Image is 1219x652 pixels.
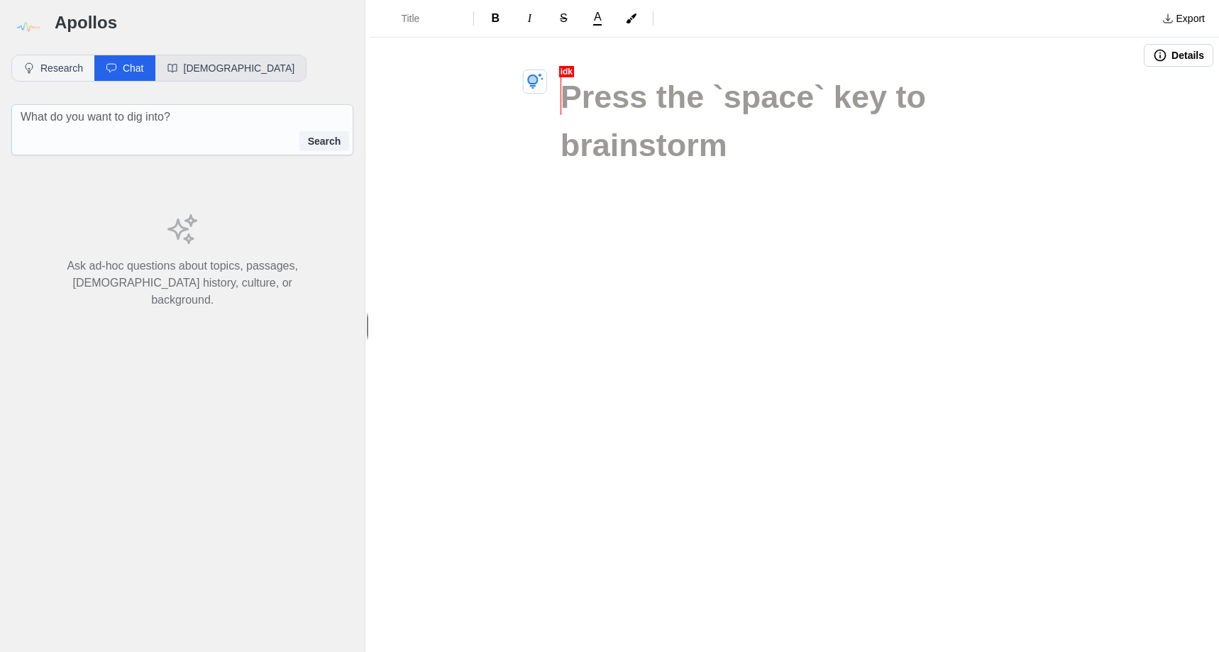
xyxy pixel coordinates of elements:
button: Format Italics [514,7,545,30]
button: Formatting Options [375,6,468,31]
button: A [582,9,613,28]
span: S [560,12,568,24]
button: Details [1144,44,1213,67]
span: I [528,12,531,24]
iframe: Drift Widget Chat Controller [1148,581,1202,635]
button: Format Bold [480,7,511,30]
button: Format Strikethrough [548,7,579,30]
p: Ask ad-hoc questions about topics, passages, [DEMOGRAPHIC_DATA] history, culture, or background. [45,258,319,309]
span: Title [401,11,451,26]
button: Search [299,131,350,151]
span: B [492,12,500,24]
button: Chat [94,55,155,81]
button: Research [12,55,94,81]
h3: Apollos [55,11,353,34]
img: logo [11,11,43,43]
button: [DEMOGRAPHIC_DATA] [155,55,307,81]
button: Export [1154,7,1213,30]
span: A [594,11,602,23]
